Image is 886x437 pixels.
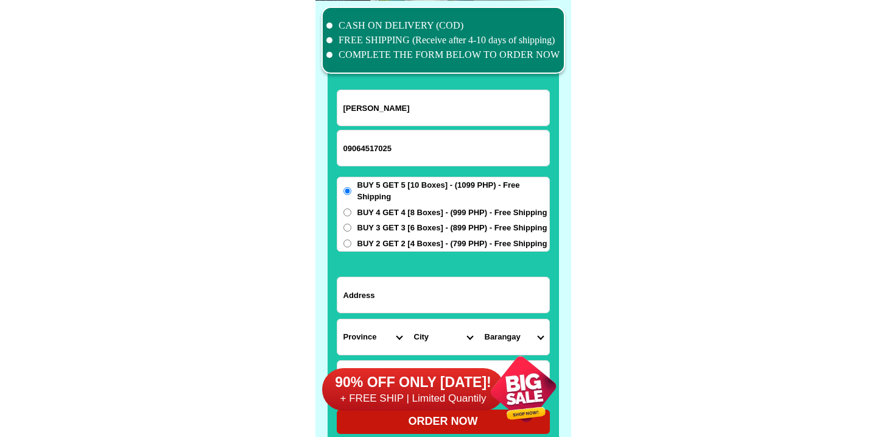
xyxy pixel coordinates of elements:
span: BUY 2 GET 2 [4 Boxes] - (799 PHP) - Free Shipping [357,238,547,250]
input: Input phone_number [337,130,549,166]
li: FREE SHIPPING (Receive after 4-10 days of shipping) [326,33,560,48]
span: BUY 5 GET 5 [10 Boxes] - (1099 PHP) - Free Shipping [357,179,549,203]
select: Select commune [479,319,549,355]
input: Input address [337,277,549,313]
input: BUY 4 GET 4 [8 Boxes] - (999 PHP) - Free Shipping [343,208,351,216]
input: BUY 5 GET 5 [10 Boxes] - (1099 PHP) - Free Shipping [343,187,351,195]
h6: + FREE SHIP | Limited Quantily [322,392,505,405]
span: BUY 3 GET 3 [6 Boxes] - (899 PHP) - Free Shipping [357,222,547,234]
h6: 90% OFF ONLY [DATE]! [322,374,505,392]
li: CASH ON DELIVERY (COD) [326,18,560,33]
select: Select province [337,319,408,355]
select: Select district [408,319,479,355]
li: COMPLETE THE FORM BELOW TO ORDER NOW [326,48,560,62]
input: BUY 3 GET 3 [6 Boxes] - (899 PHP) - Free Shipping [343,224,351,232]
input: BUY 2 GET 2 [4 Boxes] - (799 PHP) - Free Shipping [343,240,351,247]
input: Input full_name [337,90,549,126]
span: BUY 4 GET 4 [8 Boxes] - (999 PHP) - Free Shipping [357,207,547,219]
